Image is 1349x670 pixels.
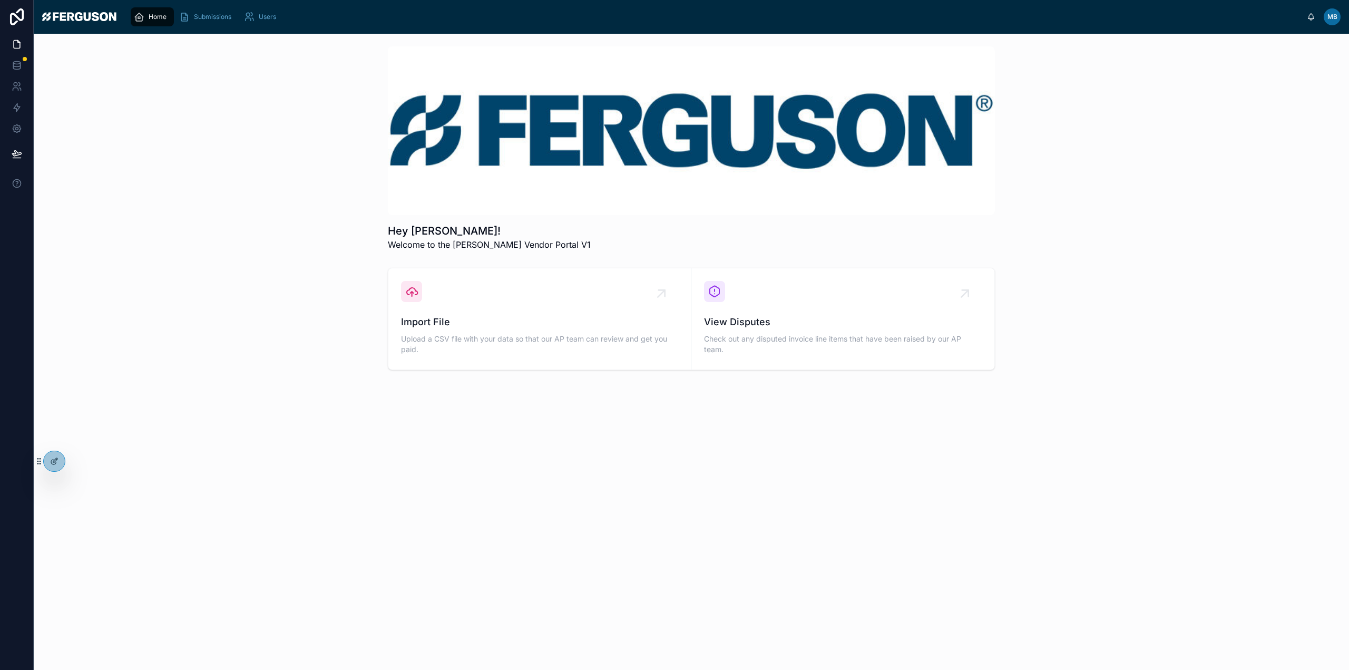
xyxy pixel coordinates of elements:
[388,224,591,238] h1: Hey [PERSON_NAME]!
[149,13,167,21] span: Home
[704,334,982,355] span: Check out any disputed invoice line items that have been raised by our AP team.
[131,7,174,26] a: Home
[125,5,1307,28] div: scrollable content
[388,238,591,251] span: Welcome to the [PERSON_NAME] Vendor Portal V1
[704,315,982,329] span: View Disputes
[401,334,678,355] span: Upload a CSV file with your data so that our AP team can review and get you paid.
[176,7,239,26] a: Submissions
[42,12,117,22] img: App logo
[241,7,284,26] a: Users
[194,13,231,21] span: Submissions
[401,315,678,329] span: Import File
[388,268,691,370] a: Import FileUpload a CSV file with your data so that our AP team can review and get you paid.
[691,268,994,370] a: View DisputesCheck out any disputed invoice line items that have been raised by our AP team.
[259,13,276,21] span: Users
[1327,13,1337,21] span: MB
